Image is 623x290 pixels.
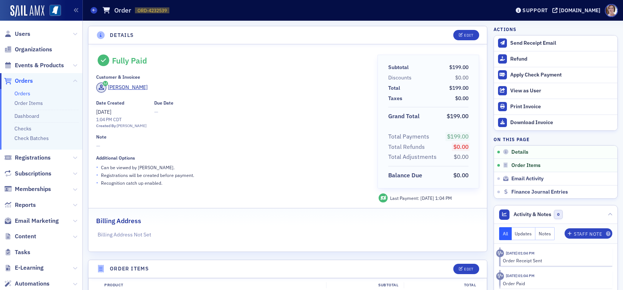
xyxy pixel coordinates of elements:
div: Edit [464,267,473,271]
span: $0.00 [454,153,468,160]
h4: Details [110,31,134,39]
a: Dashboard [14,113,39,119]
span: $199.00 [449,85,468,91]
div: Support [522,7,548,14]
h4: Order Items [110,265,149,273]
span: Discounts [388,74,414,82]
div: Taxes [388,95,402,102]
a: Email Marketing [4,217,59,225]
button: Edit [453,30,479,40]
span: Reports [15,201,36,209]
a: Checks [14,125,31,132]
span: Taxes [388,95,405,102]
a: Events & Products [4,61,64,69]
span: $0.00 [455,95,468,102]
span: Email Activity [511,175,544,182]
span: Total [388,84,403,92]
span: Content [15,232,36,240]
img: SailAMX [10,5,44,17]
a: Users [4,30,30,38]
p: Registrations will be created before payment. [101,172,194,178]
div: Fully Paid [112,56,147,65]
div: View as User [510,88,614,94]
div: Edit [464,33,473,37]
a: E-Learning [4,264,44,272]
div: Subtotal [388,64,409,71]
div: Activity [496,272,504,280]
span: Email Marketing [15,217,59,225]
time: 7/31/2025 01:04 PM [506,250,535,256]
span: Subtotal [388,64,411,71]
a: Content [4,232,36,240]
div: Download Invoice [510,119,614,126]
a: Download Invoice [494,115,617,130]
span: • [96,179,98,187]
span: Total Adjustments [388,153,439,161]
button: Edit [453,264,479,274]
div: Send Receipt Email [510,40,614,47]
div: Grand Total [388,112,420,121]
span: Profile [605,4,618,17]
span: [DATE] [96,109,111,115]
a: Tasks [4,248,30,256]
div: Date Created [96,100,124,106]
div: Product [99,282,326,288]
a: Organizations [4,45,52,54]
span: ORD-4232539 [138,7,167,14]
span: Organizations [15,45,52,54]
a: Orders [4,77,33,85]
h2: Billing Address [96,216,141,226]
div: Order Paid [503,280,607,287]
div: Last Payment: [390,195,452,201]
span: • [96,163,98,171]
div: Total [388,84,400,92]
button: Updates [512,227,536,240]
span: Automations [15,280,50,288]
div: Order Receipt Sent [503,257,607,264]
p: Recognition catch up enabled. [101,180,162,186]
h4: On this page [494,136,618,143]
div: Due Date [154,100,173,106]
div: Print Invoice [510,103,614,110]
span: Grand Total [388,112,422,121]
span: $199.00 [447,133,468,140]
button: View as User [494,83,617,99]
span: $0.00 [453,171,468,179]
a: Subscriptions [4,170,51,178]
div: Total [404,282,481,288]
div: Discounts [388,74,412,82]
div: Total Payments [388,132,429,141]
p: Billing Address Not Set [98,231,478,239]
a: Check Batches [14,135,49,141]
span: Balance Due [388,171,425,180]
span: Tasks [15,248,30,256]
a: Print Invoice [494,99,617,115]
button: Send Receipt Email [494,35,617,51]
span: Finance Journal Entries [511,189,568,195]
span: $199.00 [447,112,468,120]
h4: Actions [494,26,517,33]
div: Note [96,134,106,140]
div: Total Refunds [388,143,425,151]
a: [PERSON_NAME] [96,82,148,93]
div: Balance Due [388,171,422,180]
span: Activity & Notes [514,211,551,218]
span: $199.00 [449,64,468,71]
div: Additional Options [96,155,135,161]
div: Staff Note [574,232,602,236]
button: Apply Check Payment [494,67,617,83]
span: $0.00 [453,143,468,150]
button: Notes [535,227,555,240]
span: Registrations [15,154,51,162]
div: Total Adjustments [388,153,437,161]
span: • [96,171,98,179]
span: Order Items [511,162,541,169]
div: [PERSON_NAME] [108,83,148,91]
span: E-Learning [15,264,44,272]
a: Automations [4,280,50,288]
span: Total Payments [388,132,432,141]
span: CDT [112,116,122,122]
span: Events & Products [15,61,64,69]
span: Memberships [15,185,51,193]
a: View Homepage [44,5,61,17]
